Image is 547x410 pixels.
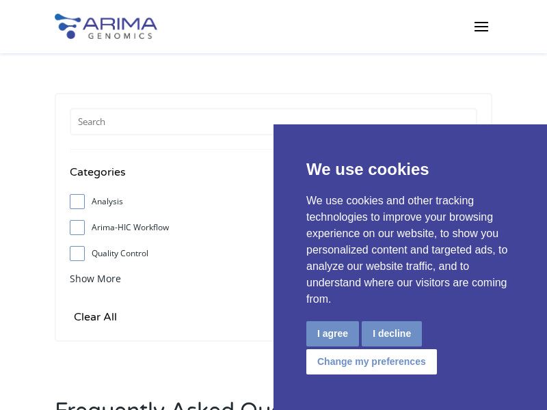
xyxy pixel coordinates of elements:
input: Clear All [70,307,121,327]
label: Quality Control [70,243,477,264]
img: Arima-Genomics-logo [55,14,157,39]
button: I agree [306,321,359,346]
button: I decline [362,321,422,346]
h4: Categories [70,163,477,191]
button: Change my preferences [306,349,437,374]
p: We use cookies and other tracking technologies to improve your browsing experience on our website... [306,193,514,307]
input: Search [70,108,477,135]
label: Analysis [70,191,477,212]
span: Show More [70,272,121,285]
label: Arima-HIC Workflow [70,217,477,238]
p: We use cookies [306,157,514,182]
